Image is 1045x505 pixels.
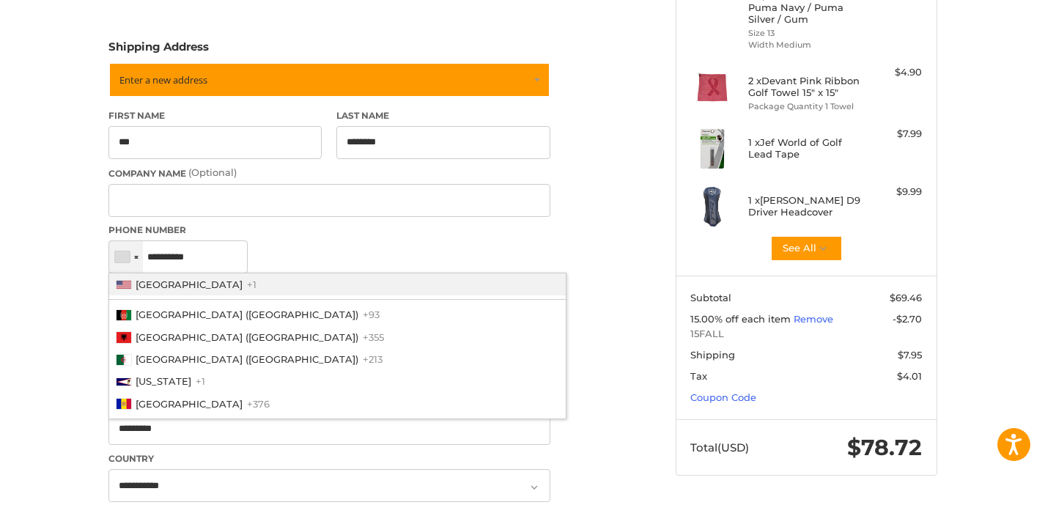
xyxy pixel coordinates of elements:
a: Enter or select a different address [108,62,550,97]
span: Shipping [690,349,735,361]
label: Company Name [108,166,550,180]
div: $7.99 [864,127,922,141]
span: [GEOGRAPHIC_DATA] [136,279,243,290]
button: See All [770,235,843,262]
li: Width Medium [748,39,860,51]
ul: List of countries [108,273,566,419]
legend: Shipping Address [108,39,209,62]
span: +355 [363,331,384,343]
span: [US_STATE] [136,375,191,387]
span: Subtotal [690,292,731,303]
span: +1 [196,375,205,387]
span: +93 [363,309,380,320]
a: Remove [794,313,833,325]
span: +1 [247,279,256,290]
span: Enter a new address [119,73,207,86]
span: [GEOGRAPHIC_DATA] (‫[GEOGRAPHIC_DATA]‬‎) [136,309,358,320]
small: (Optional) [188,166,237,178]
span: $69.46 [890,292,922,303]
span: +213 [363,353,383,365]
span: [GEOGRAPHIC_DATA] [136,398,243,410]
label: Country [108,452,550,465]
span: Total (USD) [690,441,749,454]
li: Package Quantity 1 Towel [748,100,860,113]
span: [GEOGRAPHIC_DATA] (‫[GEOGRAPHIC_DATA]‬‎) [136,353,358,365]
h4: 1 x Jef World of Golf Lead Tape [748,136,860,161]
span: $4.01 [897,370,922,382]
span: 15.00% off each item [690,313,794,325]
span: Tax [690,370,707,382]
h4: 2 x Devant Pink Ribbon Golf Towel 15" x 15" [748,75,860,99]
h4: 1 x [PERSON_NAME] D9 Driver Headcover [748,194,860,218]
li: Size 13 [748,27,860,40]
label: Phone Number [108,224,550,237]
div: $9.99 [864,185,922,199]
span: 15FALL [690,327,922,342]
span: $7.95 [898,349,922,361]
label: First Name [108,109,322,122]
span: +376 [247,398,270,410]
div: $4.90 [864,65,922,80]
label: Last Name [336,109,550,122]
span: -$2.70 [893,313,922,325]
span: [GEOGRAPHIC_DATA] ([GEOGRAPHIC_DATA]) [136,331,358,343]
a: Coupon Code [690,391,756,403]
span: $78.72 [847,434,922,461]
